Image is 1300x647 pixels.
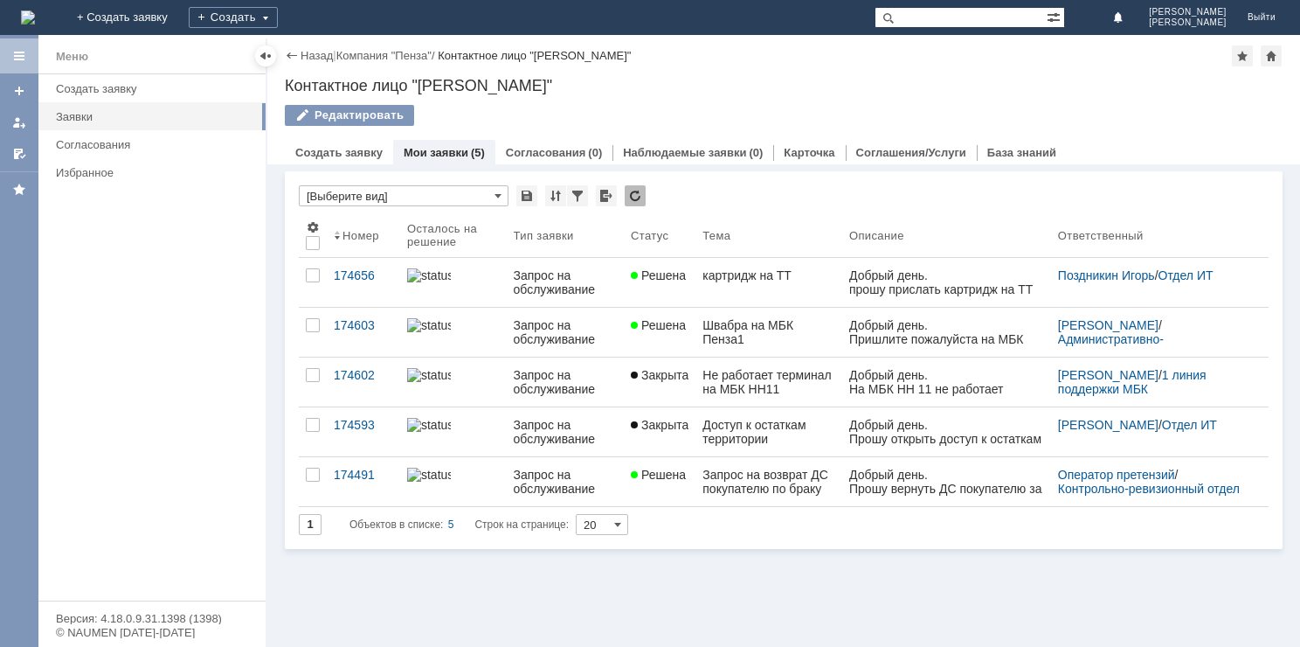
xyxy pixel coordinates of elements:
[336,49,432,62] a: Компания "Пенза"
[407,418,451,432] img: statusbar-100 (1).png
[507,308,625,357] a: Запрос на обслуживание
[1058,318,1248,346] div: /
[407,222,486,248] div: Осталось на решение
[624,358,695,407] a: Закрыта
[695,358,842,407] a: Не работает терминал на МБК НН11
[56,138,255,151] div: Согласования
[1058,368,1158,382] a: [PERSON_NAME]
[1149,7,1227,17] span: [PERSON_NAME]
[1058,482,1240,496] a: Контрольно-ревизионный отдел
[624,258,695,307] a: Решена
[1232,45,1253,66] div: Добавить в избранное
[400,407,507,456] a: statusbar-100 (1).png
[342,229,379,242] div: Номер
[702,318,835,346] div: Швабра на МБК Пенза1
[295,146,383,159] a: Создать заявку
[514,418,618,446] div: Запрос на обслуживание
[1047,8,1064,24] span: Расширенный поиск
[507,213,625,258] th: Тип заявки
[1149,17,1227,28] span: [PERSON_NAME]
[624,308,695,357] a: Решена
[702,468,835,496] div: Запрос на возврат ДС покупателю по браку
[695,407,842,456] a: Доступ к остаткам территории
[400,358,507,407] a: statusbar-100 (1).png
[695,213,842,258] th: Тема
[516,185,537,206] div: Сохранить вид
[438,49,631,62] div: Контактное лицо "[PERSON_NAME]"
[1058,332,1179,360] a: Административно-хозяйственный отдел
[1261,45,1282,66] div: Сделать домашней страницей
[514,318,618,346] div: Запрос на обслуживание
[327,358,400,407] a: 174602
[514,468,618,496] div: Запрос на обслуживание
[631,318,686,332] span: Решена
[507,407,625,456] a: Запрос на обслуживание
[400,457,507,506] a: statusbar-100 (1).png
[1058,368,1210,396] a: 1 линия поддержки МБК
[334,318,393,332] div: 174603
[56,82,255,95] div: Создать заявку
[631,468,686,482] span: Решена
[588,146,602,159] div: (0)
[631,268,686,282] span: Решена
[400,213,507,258] th: Осталось на решение
[702,229,730,242] div: Тема
[506,146,586,159] a: Согласования
[448,514,454,535] div: 5
[327,213,400,258] th: Номер
[5,140,33,168] a: Мои согласования
[1058,418,1158,432] a: [PERSON_NAME]
[1058,268,1155,282] a: Поздникин Игорь
[56,627,248,638] div: © NAUMEN [DATE]-[DATE]
[749,146,763,159] div: (0)
[5,77,33,105] a: Создать заявку
[327,308,400,357] a: 174603
[471,146,485,159] div: (5)
[1058,418,1248,432] div: /
[623,146,746,159] a: Наблюдаемые заявки
[702,368,835,396] div: Не работает терминал на МБК НН11
[400,258,507,307] a: statusbar-100 (1).png
[856,146,966,159] a: Соглашения/Услуги
[336,49,439,62] div: /
[596,185,617,206] div: Экспорт списка
[545,185,566,206] div: Сортировка...
[1058,368,1248,396] div: /
[407,368,451,382] img: statusbar-100 (1).png
[1158,268,1214,282] a: Отдел ИТ
[349,514,569,535] i: Строк на странице:
[407,268,451,282] img: statusbar-100 (1).png
[301,49,333,62] a: Назад
[327,457,400,506] a: 174491
[624,457,695,506] a: Решена
[334,368,393,382] div: 174602
[514,268,618,296] div: Запрос на обслуживание
[631,418,688,432] span: Закрыта
[625,185,646,206] div: Обновлять список
[327,258,400,307] a: 174656
[1058,229,1144,242] div: Ответственный
[5,108,33,136] a: Мои заявки
[1058,468,1248,496] div: /
[349,518,443,531] span: Объектов в списке:
[56,613,248,624] div: Версия: 4.18.0.9.31.1398 (1398)
[49,75,262,102] a: Создать заявку
[695,308,842,357] a: Швабра на МБК Пенза1
[1058,318,1158,332] a: [PERSON_NAME]
[631,229,668,242] div: Статус
[1162,418,1217,432] a: Отдел ИТ
[702,418,835,446] div: Доступ к остаткам территории
[21,10,35,24] a: Перейти на домашнюю страницу
[334,468,393,482] div: 174491
[514,229,574,242] div: Тип заявки
[407,468,451,482] img: statusbar-100 (1).png
[1058,268,1248,282] div: /
[189,7,278,28] div: Создать
[404,146,468,159] a: Мои заявки
[507,358,625,407] a: Запрос на обслуживание
[327,407,400,456] a: 174593
[400,308,507,357] a: statusbar-100 (1).png
[49,103,262,130] a: Заявки
[987,146,1056,159] a: База знаний
[49,131,262,158] a: Согласования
